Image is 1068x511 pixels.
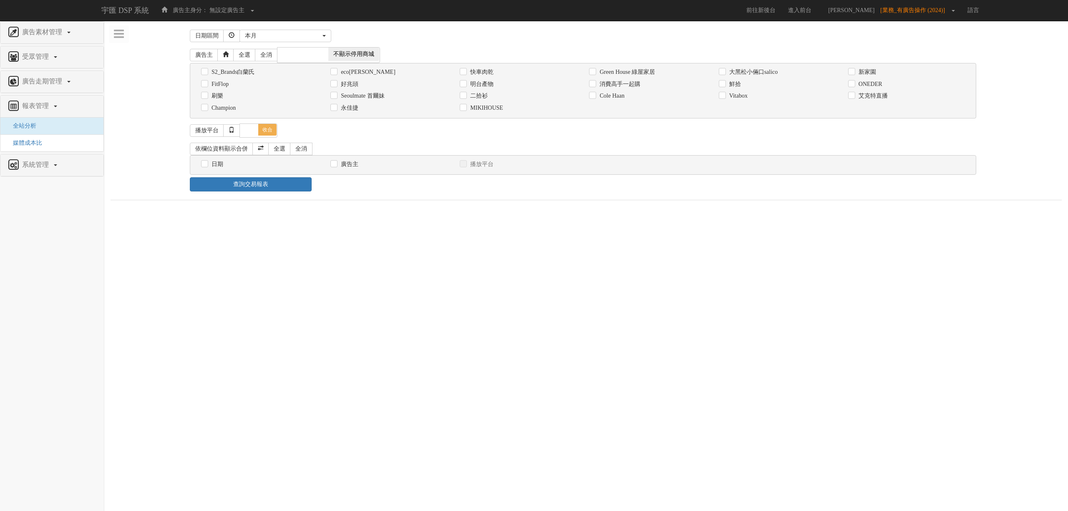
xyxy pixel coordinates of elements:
[245,32,321,40] div: 本月
[468,80,494,88] label: 明台產物
[856,92,888,100] label: 艾克特直播
[209,68,254,76] label: S2_Brands白蘭氏
[209,160,223,169] label: 日期
[209,104,236,112] label: Champion
[173,7,208,13] span: 廣告主身分：
[727,92,748,100] label: Vitabox
[727,68,778,76] label: 大黑松小倆口salico
[7,50,97,64] a: 受眾管理
[20,102,53,109] span: 報表管理
[7,140,42,146] a: 媒體成本比
[233,49,256,61] a: 全選
[20,161,53,168] span: 系統管理
[190,177,312,191] a: 查詢交易報表
[597,68,655,76] label: Green House 綠屋家居
[468,92,488,100] label: 二拾衫
[255,49,277,61] a: 全消
[20,53,53,60] span: 受眾管理
[468,68,494,76] label: 快車肉乾
[20,78,66,85] span: 廣告走期管理
[468,104,503,112] label: MIKIHOUSE
[339,160,358,169] label: 廣告主
[290,143,312,155] a: 全消
[597,80,640,88] label: 消費高手一起購
[597,92,624,100] label: Cole Haan
[856,68,876,76] label: 新家園
[339,92,385,100] label: Seoulmate 首爾妹
[209,7,244,13] span: 無設定廣告主
[328,48,379,61] span: 不顯示停用商城
[7,123,36,129] a: 全站分析
[856,80,882,88] label: ONEDER
[258,124,277,136] span: 收合
[339,80,358,88] label: 好兆頭
[7,100,97,113] a: 報表管理
[7,26,97,39] a: 廣告素材管理
[339,104,358,112] label: 永佳捷
[20,28,66,35] span: 廣告素材管理
[7,159,97,172] a: 系統管理
[824,7,879,13] span: [PERSON_NAME]
[880,7,949,13] span: [業務_有廣告操作 (2024)]
[209,92,223,100] label: 刷樂
[468,160,494,169] label: 播放平台
[7,75,97,88] a: 廣告走期管理
[239,30,331,42] button: 本月
[209,80,229,88] label: FitFlop
[339,68,395,76] label: eco[PERSON_NAME]
[268,143,291,155] a: 全選
[727,80,741,88] label: 鮮拾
